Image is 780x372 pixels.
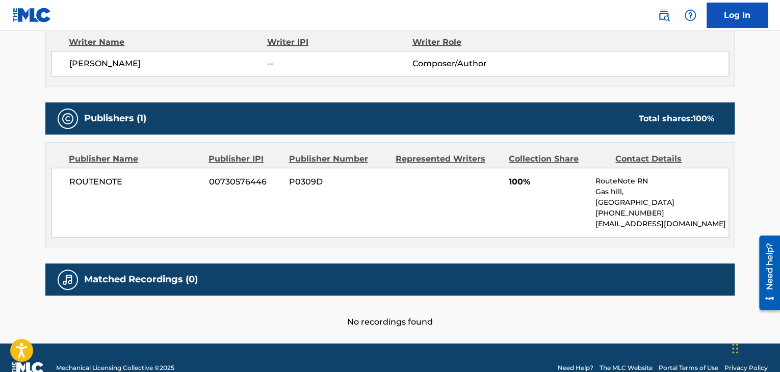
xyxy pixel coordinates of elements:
[69,176,201,188] span: ROUTENOTE
[209,153,281,165] div: Publisher IPI
[684,9,696,21] img: help
[658,9,670,21] img: search
[84,274,198,285] h5: Matched Recordings (0)
[12,8,51,22] img: MLC Logo
[45,296,735,328] div: No recordings found
[62,113,74,125] img: Publishers
[69,58,267,70] span: [PERSON_NAME]
[595,197,729,208] p: [GEOGRAPHIC_DATA]
[615,153,714,165] div: Contact Details
[509,176,588,188] span: 100%
[707,3,768,28] a: Log In
[69,153,201,165] div: Publisher Name
[62,274,74,286] img: Matched Recordings
[267,58,412,70] span: --
[729,323,780,372] div: Виджет чата
[639,113,714,125] div: Total shares:
[693,114,714,123] span: 100 %
[729,323,780,372] iframe: Chat Widget
[289,176,388,188] span: P0309D
[209,176,281,188] span: 00730576446
[595,208,729,219] p: [PHONE_NUMBER]
[654,5,674,25] a: Public Search
[69,36,267,48] div: Writer Name
[595,219,729,229] p: [EMAIL_ADDRESS][DOMAIN_NAME]
[680,5,700,25] div: Help
[289,153,387,165] div: Publisher Number
[509,153,608,165] div: Collection Share
[751,232,780,314] iframe: Resource Center
[595,176,729,187] p: RouteNote RN
[84,113,146,124] h5: Publishers (1)
[595,187,729,197] p: Gas hill,
[267,36,412,48] div: Writer IPI
[732,333,738,364] div: Перетащить
[412,58,544,70] span: Composer/Author
[412,36,544,48] div: Writer Role
[396,153,501,165] div: Represented Writers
